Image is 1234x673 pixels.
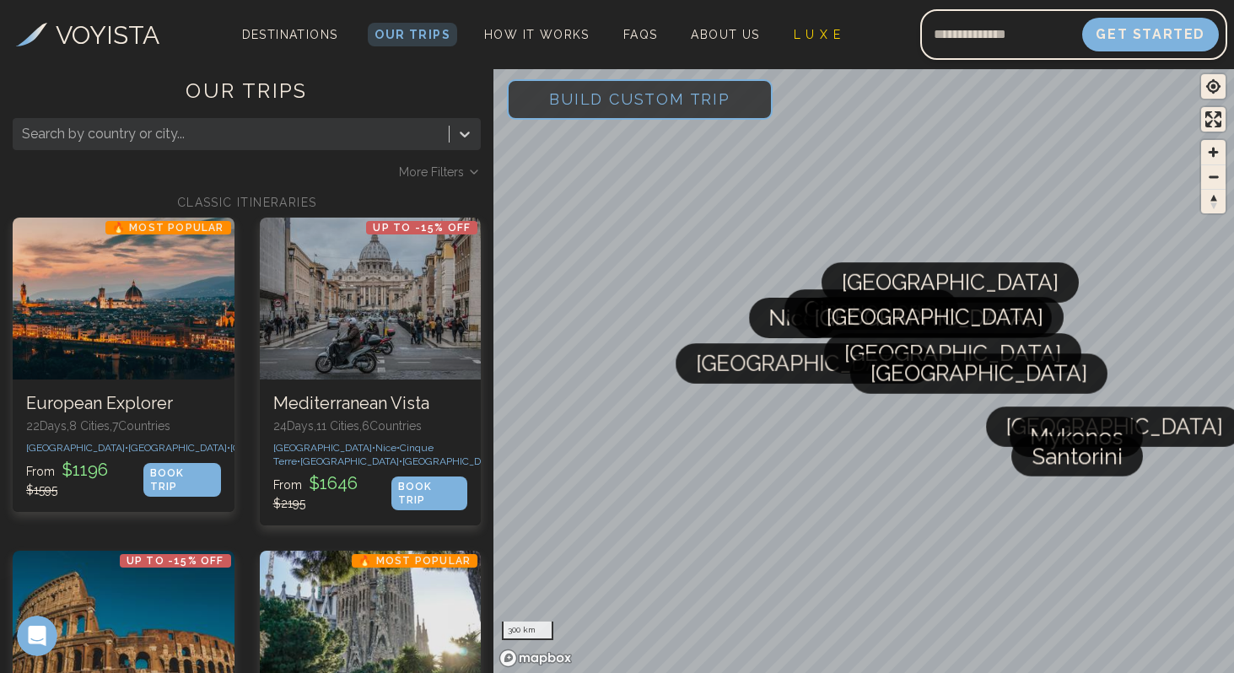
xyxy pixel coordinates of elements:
a: FAQs [617,23,665,46]
span: Destinations [235,21,345,71]
h3: European Explorer [26,393,221,414]
button: Build Custom Trip [507,79,773,120]
h1: OUR TRIPS [13,78,481,118]
p: 🔥 Most Popular [352,554,477,568]
h3: VOYISTA [56,16,159,54]
p: 24 Days, 11 Cities, 6 Countr ies [273,417,468,434]
button: Reset bearing to north [1201,189,1226,213]
input: Email address [920,14,1082,55]
span: [GEOGRAPHIC_DATA] • [402,455,504,467]
span: $ 1595 [26,483,57,497]
span: Nice • [375,442,400,454]
p: Up to -15% OFF [366,221,477,234]
a: About Us [684,23,766,46]
span: [GEOGRAPHIC_DATA] [844,333,1061,374]
span: L U X E [794,28,842,41]
button: Find my location [1201,74,1226,99]
button: Zoom in [1201,140,1226,164]
span: $ 1196 [58,460,111,480]
h2: CLASSIC ITINERARIES [13,194,481,211]
button: Zoom out [1201,164,1226,189]
p: From [273,471,391,512]
a: VOYISTA [16,16,159,54]
a: L U X E [787,23,849,46]
canvas: Map [493,66,1234,673]
p: 🔥 Most Popular [105,221,231,234]
span: Our Trips [375,28,450,41]
span: FAQs [623,28,658,41]
span: [GEOGRAPHIC_DATA] • [26,442,128,454]
span: [GEOGRAPHIC_DATA] [1006,406,1223,447]
span: Nice [769,298,816,338]
span: [GEOGRAPHIC_DATA] [842,262,1059,303]
span: How It Works [484,28,590,41]
a: Mapbox homepage [498,649,573,668]
p: Up to -15% OFF [120,554,231,568]
span: [GEOGRAPHIC_DATA] [827,297,1043,337]
p: From [26,458,143,498]
span: Santorini [1032,436,1123,476]
span: [GEOGRAPHIC_DATA] [696,343,913,384]
img: Voyista Logo [16,23,47,46]
a: How It Works [477,23,596,46]
h3: Mediterranean Vista [273,393,468,414]
span: More Filters [399,164,464,180]
span: About Us [691,28,759,41]
p: 22 Days, 8 Cities, 7 Countr ies [26,417,221,434]
a: European Explorer🔥 Most PopularEuropean Explorer22Days,8 Cities,7Countries[GEOGRAPHIC_DATA]•[GEOG... [13,218,234,512]
span: [GEOGRAPHIC_DATA] • [128,442,230,454]
span: [GEOGRAPHIC_DATA] • [230,442,332,454]
span: [GEOGRAPHIC_DATA] • [300,455,402,467]
div: 300 km [502,622,553,640]
button: Get Started [1082,18,1219,51]
span: [GEOGRAPHIC_DATA] [815,298,1032,338]
span: Reset bearing to north [1201,190,1226,213]
span: $ 1646 [305,473,361,493]
a: Mediterranean VistaUp to -15% OFFMediterranean Vista24Days,11 Cities,6Countries[GEOGRAPHIC_DATA]•... [260,218,482,525]
div: BOOK TRIP [143,463,221,497]
span: [GEOGRAPHIC_DATA] [870,353,1087,394]
a: Our Trips [368,23,457,46]
div: BOOK TRIP [391,476,468,510]
iframe: Intercom live chat [17,616,57,656]
span: $ 2195 [273,497,305,510]
span: [GEOGRAPHIC_DATA] • [273,442,375,454]
span: Build Custom Trip [522,63,757,135]
button: Enter fullscreen [1201,107,1226,132]
span: Mykonos [1030,417,1123,457]
span: Cinque Terre [805,289,938,330]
